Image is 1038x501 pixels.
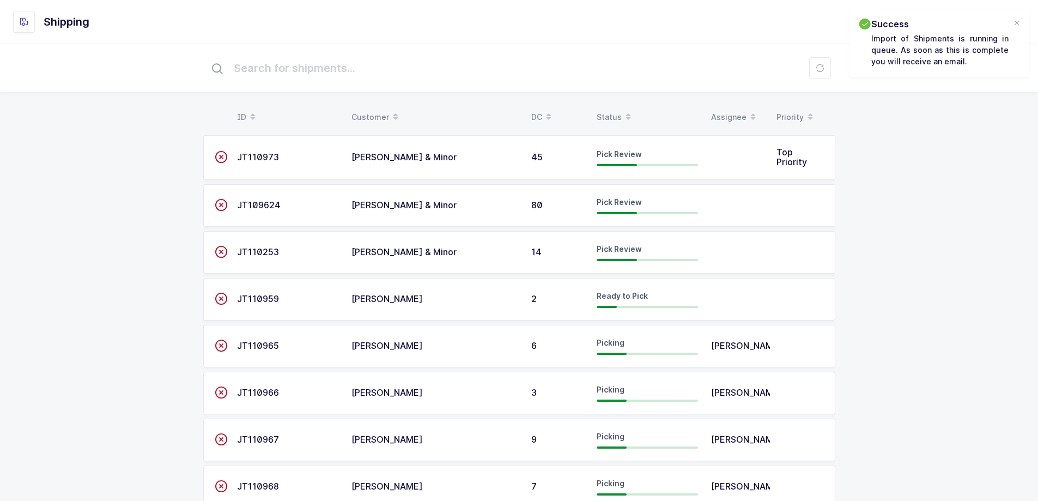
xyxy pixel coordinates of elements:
span: 14 [531,246,542,257]
span:  [215,200,228,210]
span: JT110967 [237,434,279,445]
span: [PERSON_NAME] [351,340,423,351]
span: [PERSON_NAME] & Minor [351,200,457,210]
div: ID [237,108,338,126]
span:  [215,246,228,257]
span: [PERSON_NAME] & Minor [351,246,457,257]
span: 7 [531,481,537,492]
span: [PERSON_NAME] [351,434,423,445]
span: JT110973 [237,152,279,162]
span:  [215,293,228,304]
span: Pick Review [597,197,642,207]
span: [PERSON_NAME] [351,293,423,304]
span: JT110965 [237,340,279,351]
span:  [215,434,228,445]
span: JT110968 [237,481,279,492]
span: Picking [597,432,624,441]
span: JT110966 [237,387,279,398]
span:  [215,481,228,492]
div: Status [597,108,698,126]
span: [PERSON_NAME] [351,387,423,398]
span: [PERSON_NAME] [351,481,423,492]
p: Import of Shipments is running in queue. As soon as this is complete you will receive an email. [871,33,1009,67]
span: [PERSON_NAME] [711,434,782,445]
div: Assignee [711,108,763,126]
span: [PERSON_NAME] & Minor [351,152,457,162]
div: Priority [776,108,829,126]
span: 45 [531,152,543,162]
div: Customer [351,108,518,126]
span: Ready to Pick [597,291,648,300]
span: 2 [531,293,537,304]
div: DC [531,108,584,126]
span:  [215,387,228,398]
span: 6 [531,340,537,351]
span: 3 [531,387,537,398]
span: Top Priority [776,147,807,167]
span:  [215,340,228,351]
span:  [215,152,228,162]
input: Search for shipments... [203,51,835,86]
span: Picking [597,385,624,394]
span: 9 [531,434,537,445]
span: Picking [597,338,624,347]
span: Pick Review [597,149,642,159]
h2: Success [871,17,1009,31]
span: JT110253 [237,246,279,257]
span: Picking [597,479,624,488]
span: JT109624 [237,200,281,210]
span: [PERSON_NAME] [711,340,782,351]
span: [PERSON_NAME] [711,387,782,398]
span: [PERSON_NAME] [711,481,782,492]
span: 80 [531,200,543,210]
h1: Shipping [44,13,89,31]
span: JT110959 [237,293,279,304]
span: Pick Review [597,244,642,253]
